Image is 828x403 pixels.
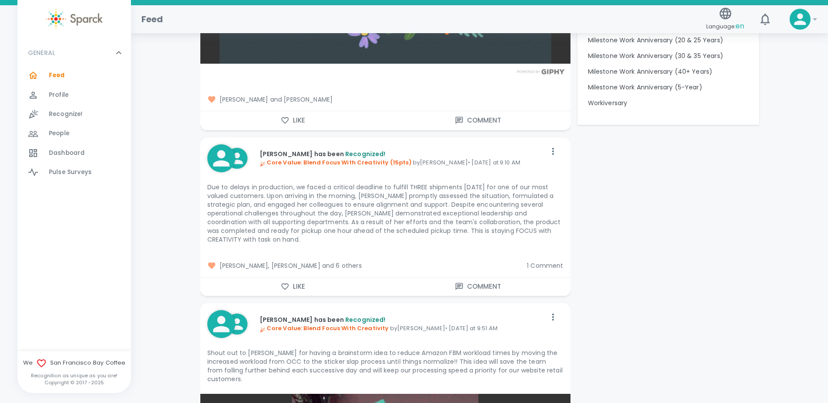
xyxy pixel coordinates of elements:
[260,158,546,167] p: by [PERSON_NAME] • [DATE] at 9:10 AM
[17,85,131,105] a: Profile
[588,67,749,76] p: Milestone Work Anniversary (40+ Years)
[17,105,131,124] a: Recognize!
[703,4,748,35] button: Language:en
[588,36,749,44] p: Milestone Work Anniversary (20 & 25 Years)
[17,372,131,379] p: Recognition as unique as you are!
[385,111,570,130] button: Comment
[49,110,83,119] span: Recognize!
[17,40,131,66] div: GENERAL
[49,149,85,157] span: Dashboard
[260,150,546,158] p: [PERSON_NAME] has been
[17,358,131,369] span: We San Francisco Bay Coffee
[515,69,567,75] img: Powered by GIPHY
[345,315,386,324] span: Recognized!
[17,66,131,185] div: GENERAL
[706,20,744,32] span: Language:
[207,95,563,104] span: [PERSON_NAME] and [PERSON_NAME]
[588,83,749,92] p: Milestone Work Anniversary (5-Year)
[49,71,65,80] span: Feed
[200,277,385,296] button: Like
[17,66,131,85] a: Feed
[49,91,69,99] span: Profile
[17,163,131,182] a: Pulse Surveys
[207,261,520,270] span: [PERSON_NAME], [PERSON_NAME] and 6 others
[200,111,385,130] button: Like
[345,150,386,158] span: Recognized!
[260,324,546,333] p: by [PERSON_NAME] • [DATE] at 9:51 AM
[49,129,69,138] span: People
[28,48,55,57] p: GENERAL
[17,143,131,163] a: Dashboard
[260,158,412,167] span: Core Value: Blend Focus With Creativity (15pts)
[207,348,563,383] p: Shout out to [PERSON_NAME] for having a brainstorm idea to reduce Amazon FBM workload times by mo...
[385,277,570,296] button: Comment
[588,99,749,107] p: Workiversary
[527,261,563,270] span: 1 Comment
[141,12,163,26] h1: Feed
[588,51,749,60] p: Milestone Work Anniversary (30 & 35 Years)
[49,168,92,177] span: Pulse Surveys
[207,183,563,244] p: Due to delays in production, we faced a critical deadline to fulfill THREE shipments [DATE] for o...
[735,21,744,31] span: en
[260,324,389,332] span: Core Value: Blend Focus With Creativity
[17,379,131,386] p: Copyright © 2017 - 2025
[17,9,131,29] a: Sparck logo
[260,315,546,324] p: [PERSON_NAME] has been
[46,9,103,29] img: Sparck logo
[17,124,131,143] a: People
